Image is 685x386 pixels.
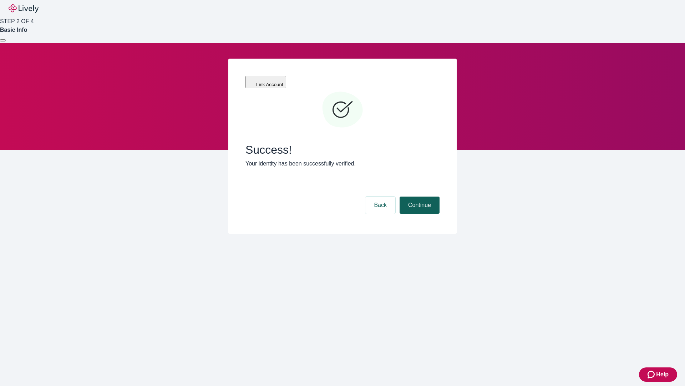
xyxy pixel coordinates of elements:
button: Back [365,197,395,214]
span: Help [656,370,669,379]
svg: Zendesk support icon [648,370,656,379]
img: Lively [9,4,39,13]
button: Continue [400,197,440,214]
button: Zendesk support iconHelp [639,367,677,382]
span: Success! [245,143,440,157]
p: Your identity has been successfully verified. [245,159,440,168]
button: Link Account [245,76,286,88]
svg: Checkmark icon [321,89,364,132]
